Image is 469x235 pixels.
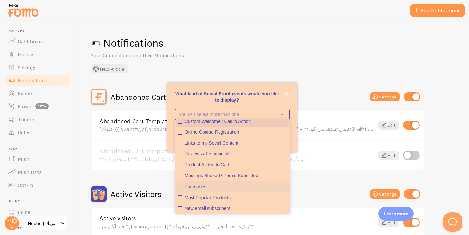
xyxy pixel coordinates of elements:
span: Settings [18,64,36,71]
button: New email subscribers [176,203,289,214]
span: Pop-ups [8,29,71,33]
div: *عندك {{ quantity_of_products }} منتج في السلة بقيمة {{ cart_amount_with_currency }}* – **لا تنسى... [99,126,375,132]
button: close, [283,90,290,97]
a: Settings [4,61,71,74]
a: Notifications [4,74,71,87]
span: beta [35,103,49,109]
span: Theme [18,116,34,123]
a: Active visitors [99,215,375,221]
span: Notifications [18,77,47,84]
a: Theme [4,113,71,126]
p: You can select more than one [179,111,276,118]
a: Push Data [4,165,71,178]
a: Inline [4,205,71,218]
a: Abandoned Cart Template with Variables [99,118,375,124]
div: New email subscribers [185,205,287,212]
div: Custom Welcome / Call to Action [185,118,287,125]
span: Opt-In [18,182,33,188]
a: Opt-In [4,178,71,191]
img: Active Visitors [91,186,107,202]
img: Abandoned Cart [91,89,107,105]
a: Push [4,152,71,165]
a: Edit [378,151,399,160]
div: What kind of Social Proof events would you like to display? [167,83,297,153]
button: Settings [370,92,400,101]
p: Your Connections and their Notifications [91,52,247,59]
div: Product Added to Cart [185,162,287,168]
span: Flows [18,103,31,110]
div: Links to my Social Content [185,140,287,147]
h2: Abandoned Cart [110,92,166,102]
span: Push Data [18,169,42,175]
button: Most Popular Products [176,192,289,203]
div: Reviews / Testimonials [185,151,287,157]
div: Meetings Booked / Forms Submitted [185,173,287,179]
img: fomo-relay-logo-orange.svg [7,2,39,18]
a: Edit [378,121,399,130]
div: Online Course Registration [185,129,287,136]
a: Flows beta [4,100,71,113]
span: Inline [18,209,30,215]
span: Events [18,90,34,97]
div: Purchases [185,184,287,190]
span: Metrics [18,51,35,58]
button: Settings [370,189,400,199]
div: Most Popular Products [185,195,287,201]
p: What kind of Social Proof events would you like to display? [175,90,290,103]
a: Rules [4,126,71,139]
span: Push [18,156,29,162]
iframe: Help Scout Beacon - Open [443,212,462,232]
h1: Notifications [91,36,453,50]
button: Reviews / Testimonials [176,149,289,160]
p: Learn more [384,211,408,217]
span: Rules [18,129,31,136]
span: Push [8,147,71,151]
span: Noētic | نويتك [28,219,59,227]
button: Online Course Registration [176,127,289,138]
a: Edit [378,218,399,227]
div: فيه أكثر من *{{ visitor_count }}* زائرة معنا الحين – **ونورتينا بوجودك** [99,223,375,229]
button: You can select more than one [175,109,290,120]
button: Help Article [91,64,128,73]
a: Metrics [4,48,71,61]
span: Dashboard [18,38,44,45]
button: Purchases [176,181,289,192]
button: Custom Welcome / Call to Action [176,116,289,127]
a: Dashboard [4,35,71,48]
div: Learn more [378,207,414,221]
span: Inline [8,199,71,203]
button: Links to my Social Content [176,138,289,149]
a: Noētic | نويتك [23,215,67,231]
a: Abandoned Cart Template without Variables [99,149,375,154]
button: Product Added to Cart [176,160,289,171]
a: Events [4,87,71,100]
h2: Active Visitors [110,189,161,199]
button: Meetings Booked / Forms Submitted [176,170,289,181]
div: **لسه سلتك فيها منتجات، إيش رأيك تكملي الطلب؟** استخدم كود Gift15 ووفّري ١٥٪ على طلبك! [99,156,375,162]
